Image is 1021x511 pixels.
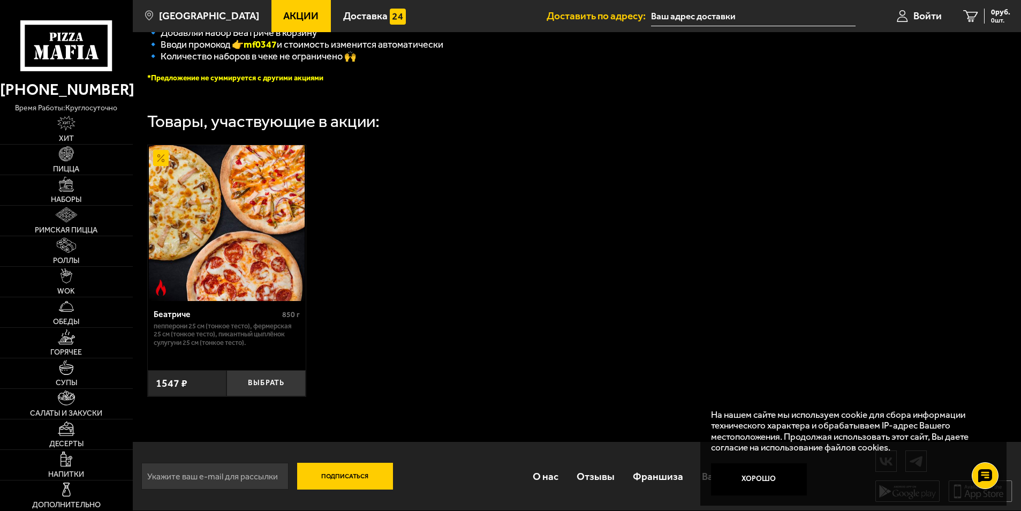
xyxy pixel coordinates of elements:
img: Беатриче [149,145,305,301]
span: 🔹 Вводи промокод 👉 и стоимость изменится автоматически [147,39,443,50]
span: Наборы [51,196,81,204]
b: mf0347 [244,39,277,50]
img: 15daf4d41897b9f0e9f617042186c801.svg [390,9,406,25]
p: На нашем сайте мы используем cookie для сбора информации технического характера и обрабатываем IP... [711,409,989,453]
span: Супы [56,379,77,387]
span: [GEOGRAPHIC_DATA] [159,11,259,21]
span: Дополнительно [32,501,101,509]
font: *Предложение не суммируется с другими акциями [147,73,323,82]
img: Акционный [153,150,169,166]
span: Горячее [50,349,82,356]
span: 🔹 Добавляй набор Беатриче в корзину [147,27,317,39]
button: Подписаться [297,463,393,490]
span: Роллы [53,257,79,265]
span: Акции [283,11,319,21]
span: WOK [57,288,75,295]
button: Выбрать [226,370,306,396]
p: Пепперони 25 см (тонкое тесто), Фермерская 25 см (тонкое тесто), Пикантный цыплёнок сулугуни 25 с... [154,322,300,348]
img: Острое блюдо [153,280,169,296]
span: 0 руб. [991,9,1010,16]
input: Ваш адрес доставки [651,6,855,26]
span: Обеды [53,318,79,326]
span: Пицца [53,166,79,173]
div: Беатриче [154,309,279,319]
span: 1547 ₽ [156,377,187,389]
span: Салаты и закуски [30,410,102,417]
a: Вакансии [693,459,755,494]
span: Хит [59,135,74,142]
button: Хорошо [711,463,807,495]
span: 0 шт. [991,17,1010,24]
span: 🔹 Количество наборов в чеке не ограничено 🙌 [147,50,356,62]
a: О нас [524,459,568,494]
div: Товары, участвующие в акции: [147,113,380,130]
a: Франшиза [624,459,692,494]
span: Доставить по адресу: [547,11,651,21]
span: Напитки [48,471,84,478]
span: Десерты [49,440,84,448]
input: Укажите ваш e-mail для рассылки [141,463,289,490]
span: 850 г [282,310,300,319]
span: Доставка [343,11,388,21]
span: Римская пицца [35,227,97,234]
a: АкционныйОстрое блюдоБеатриче [148,145,306,301]
span: Войти [913,11,942,21]
a: Отзывы [568,459,624,494]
